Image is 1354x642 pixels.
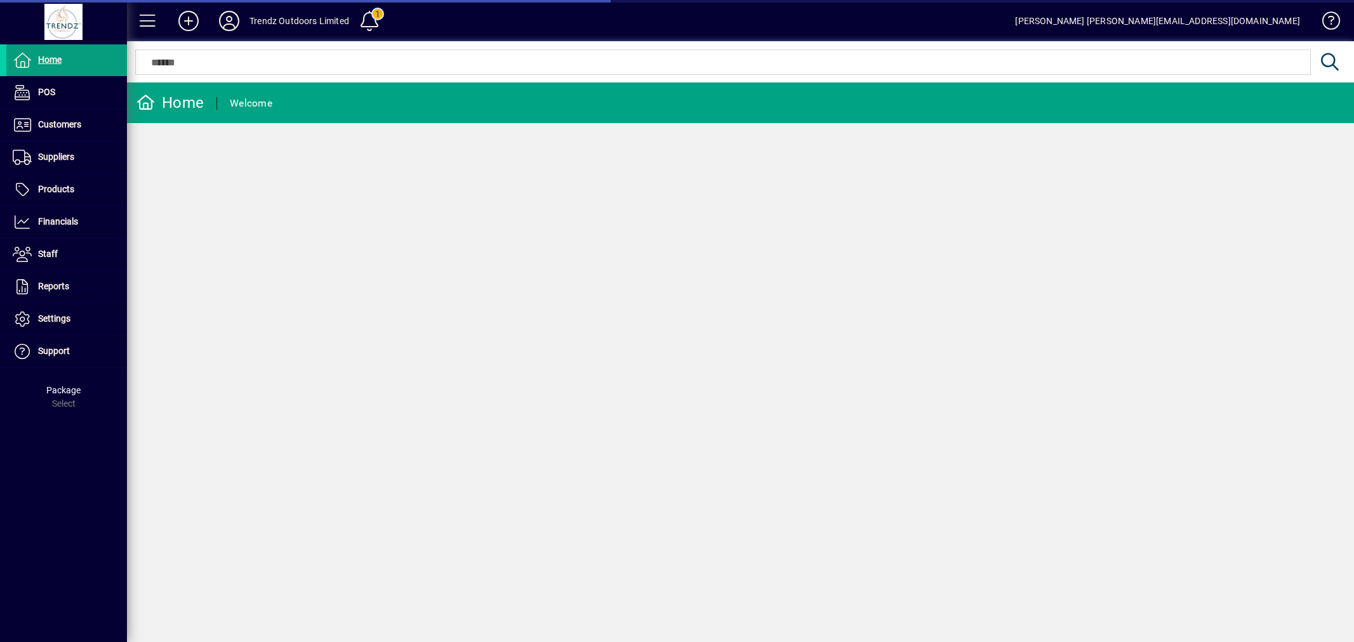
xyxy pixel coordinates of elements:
[249,11,349,31] div: Trendz Outdoors Limited
[38,55,62,65] span: Home
[1313,3,1338,44] a: Knowledge Base
[168,10,209,32] button: Add
[38,249,58,259] span: Staff
[209,10,249,32] button: Profile
[6,271,127,303] a: Reports
[6,303,127,335] a: Settings
[38,346,70,356] span: Support
[46,385,81,395] span: Package
[1015,11,1300,31] div: [PERSON_NAME] [PERSON_NAME][EMAIL_ADDRESS][DOMAIN_NAME]
[6,77,127,108] a: POS
[6,109,127,141] a: Customers
[38,313,70,324] span: Settings
[38,152,74,162] span: Suppliers
[230,93,272,114] div: Welcome
[38,281,69,291] span: Reports
[6,336,127,367] a: Support
[6,206,127,238] a: Financials
[136,93,204,113] div: Home
[38,119,81,129] span: Customers
[38,87,55,97] span: POS
[38,184,74,194] span: Products
[6,141,127,173] a: Suppliers
[6,239,127,270] a: Staff
[38,216,78,226] span: Financials
[6,174,127,206] a: Products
